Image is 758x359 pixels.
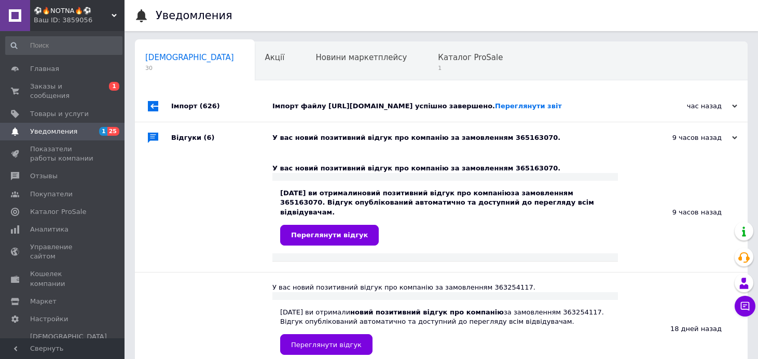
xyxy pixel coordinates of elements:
a: Переглянути відгук [280,334,373,355]
div: Імпорт [171,91,272,122]
span: [DEMOGRAPHIC_DATA] [145,53,234,62]
h1: Уведомления [156,9,232,22]
div: [DATE] ви отримали за замовленням 365163070. Відгук опублікований автоматично та доступний до пер... [280,189,610,246]
span: 25 [107,127,119,136]
button: Чат с покупателем [735,296,755,317]
span: Маркет [30,297,57,306]
span: Аналитика [30,225,68,234]
span: Переглянути відгук [291,341,362,349]
span: Товары и услуги [30,109,89,119]
b: новий позитивний відгук про компанію [357,189,511,197]
b: новий позитивний відгук про компанію [350,308,504,316]
div: Відгуки [171,122,272,153]
span: Переглянути відгук [291,231,368,239]
div: У вас новий позитивний відгук про компанію за замовленням 363254117. [272,283,618,292]
span: Уведомления [30,127,77,136]
div: У вас новий позитивний відгук про компанію за замовленням 365163070. [272,164,618,173]
a: Переглянути звіт [495,102,562,110]
span: Кошелек компании [30,269,96,288]
div: [DATE] ви отримали за замовленням 363254117. Відгук опублікований автоматично та доступний до пер... [280,308,610,355]
span: Управление сайтом [30,242,96,261]
div: Ваш ID: 3859056 [34,16,125,25]
span: Покупатели [30,190,73,199]
input: Поиск [5,36,122,55]
span: Каталог ProSale [30,207,86,217]
span: 30 [145,64,234,72]
div: Імпорт файлу [URL][DOMAIN_NAME] успішно завершено. [272,102,633,111]
span: 1 [438,64,503,72]
span: (6) [204,134,215,141]
a: Переглянути відгук [280,225,379,246]
span: Настройки [30,314,68,324]
span: Показатели работы компании [30,145,96,163]
span: Отзывы [30,171,58,181]
div: У вас новий позитивний відгук про компанію за замовленням 365163070. [272,133,633,142]
span: Заказы и сообщения [30,82,96,100]
span: Каталог ProSale [438,53,503,62]
span: 1 [99,127,107,136]
div: 9 часов назад [618,153,748,272]
span: (626) [200,102,220,110]
span: Акції [265,53,285,62]
div: 9 часов назад [633,133,737,142]
div: час назад [633,102,737,111]
span: 1 [109,82,119,91]
span: Главная [30,64,59,74]
span: Новини маркетплейсу [315,53,407,62]
span: ⚽️🔥NOTNA🔥⚽️ [34,6,112,16]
